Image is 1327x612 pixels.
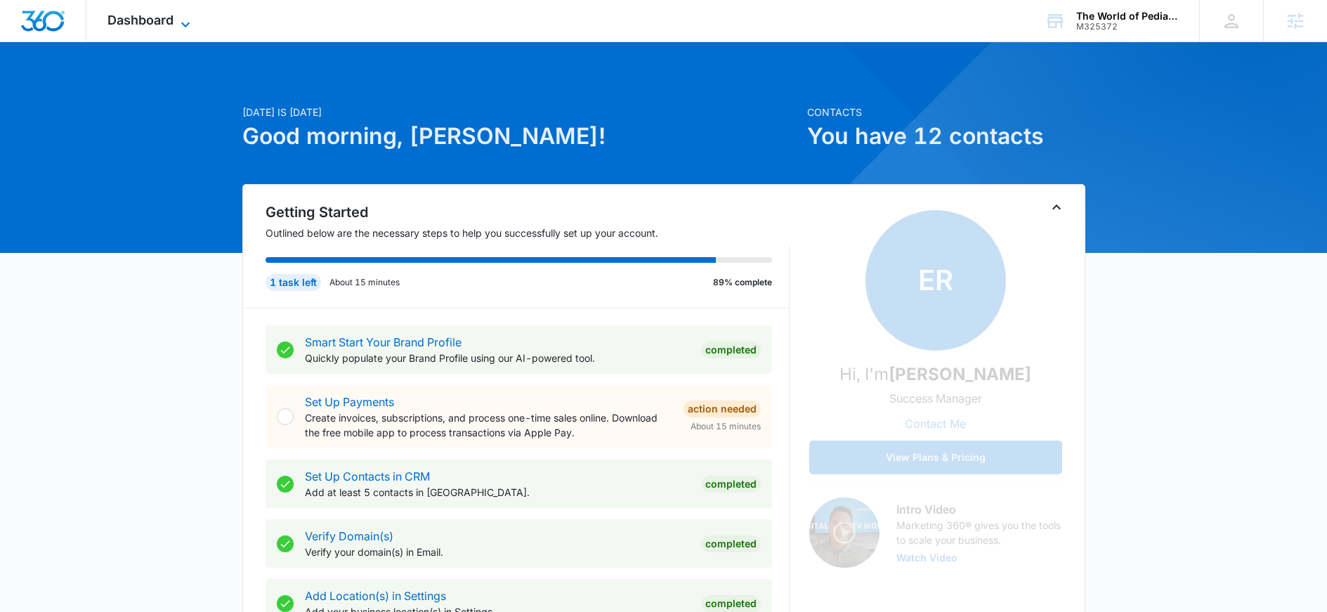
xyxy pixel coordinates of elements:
[305,545,690,559] p: Verify your domain(s) in Email.
[896,501,1062,518] h3: Intro Video
[242,105,799,119] p: [DATE] is [DATE]
[242,119,799,153] h1: Good morning, [PERSON_NAME]!
[809,441,1062,474] button: View Plans & Pricing
[889,390,982,407] p: Success Manager
[691,420,761,433] span: About 15 minutes
[807,119,1085,153] h1: You have 12 contacts
[889,364,1031,384] strong: [PERSON_NAME]
[305,589,446,603] a: Add Location(s) in Settings
[865,210,1006,351] span: ER
[305,529,393,543] a: Verify Domain(s)
[266,274,321,291] div: 1 task left
[839,362,1031,387] p: Hi, I'm
[807,105,1085,119] p: Contacts
[305,335,462,349] a: Smart Start Your Brand Profile
[684,401,761,417] div: Action Needed
[305,485,690,500] p: Add at least 5 contacts in [GEOGRAPHIC_DATA].
[305,469,430,483] a: Set Up Contacts in CRM
[809,497,880,568] img: Intro Video
[305,410,672,440] p: Create invoices, subscriptions, and process one-time sales online. Download the free mobile app t...
[107,13,174,27] span: Dashboard
[1048,199,1065,216] button: Toggle Collapse
[701,476,761,493] div: Completed
[713,276,772,289] p: 89% complete
[701,535,761,552] div: Completed
[701,595,761,612] div: Completed
[266,202,790,223] h2: Getting Started
[701,341,761,358] div: Completed
[305,351,690,365] p: Quickly populate your Brand Profile using our AI-powered tool.
[896,553,957,563] button: Watch Video
[329,276,400,289] p: About 15 minutes
[266,226,790,240] p: Outlined below are the necessary steps to help you successfully set up your account.
[305,395,394,409] a: Set Up Payments
[1076,22,1179,32] div: account id
[1076,11,1179,22] div: account name
[896,518,1062,547] p: Marketing 360® gives you the tools to scale your business.
[891,407,980,441] button: Contact Me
